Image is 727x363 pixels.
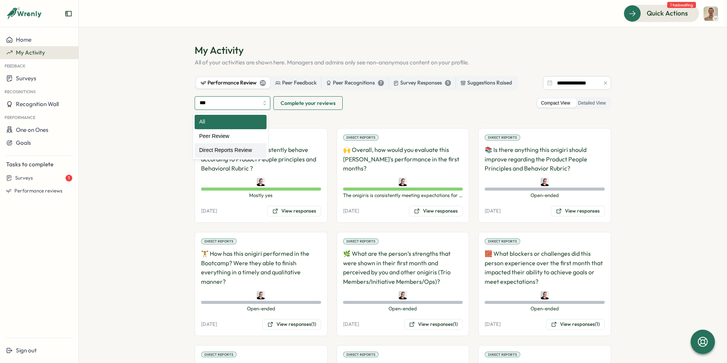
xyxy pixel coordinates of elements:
[201,238,237,244] div: Direct Reports
[624,5,699,22] button: Quick Actions
[326,79,384,87] div: Peer Recognitions
[574,99,610,108] label: Detailed View
[485,249,605,286] p: 🧱 What blockers or challenges did this person experience over the first month that impacted their...
[260,80,266,86] div: 28
[343,208,359,214] p: [DATE]
[275,79,317,87] div: Peer Feedback
[343,135,379,141] div: Direct Reports
[537,99,574,108] label: Compact View
[485,321,501,328] p: [DATE]
[647,8,688,18] span: Quick Actions
[201,321,217,328] p: [DATE]
[201,79,266,87] div: Performance Review
[201,208,217,214] p: [DATE]
[409,206,463,216] button: View responses
[404,319,463,330] button: View responses(1)
[546,319,605,330] button: View responses(1)
[201,249,321,286] p: 🏋️ How has this onigiri performed in the Bootcamp? Were they able to finish everything in a timel...
[667,2,696,8] span: 1 task waiting
[343,321,359,328] p: [DATE]
[16,49,45,56] span: My Activity
[485,238,520,244] div: Direct Reports
[343,249,463,286] p: 🌿 What are the person’s strengths that were shown in their first month and perceived by you and o...
[201,352,237,358] div: Direct Reports
[16,126,48,133] span: One on Ones
[65,10,72,17] button: Expand sidebar
[281,97,335,110] span: Complete your reviews
[201,305,321,312] span: Open-ended
[485,208,501,214] p: [DATE]
[399,291,407,299] img: Almudena Bernardos
[485,145,605,173] p: 📚 Is there anything this onigiri should improve regarding the Product People Principles and Behav...
[267,206,321,216] button: View responses
[541,178,549,186] img: Almudena Bernardos
[343,352,379,358] div: Direct Reports
[16,75,36,82] span: Surveys
[485,192,605,199] span: Open-ended
[6,160,72,169] p: Tasks to complete
[195,143,267,158] div: Direct Reports Review
[14,188,62,194] span: Performance reviews
[551,206,605,216] button: View responses
[485,352,520,358] div: Direct Reports
[195,129,267,144] div: Peer Review
[399,178,407,186] img: Almudena Bernardos
[343,238,379,244] div: Direct Reports
[343,192,463,199] span: The onigiris is consistently meeting expectations for their level
[195,115,267,129] div: All
[485,305,605,312] span: Open-ended
[704,6,718,21] img: Francisco Afonso
[66,175,72,181] div: 1
[16,139,31,146] span: Goals
[378,80,384,86] div: 7
[445,80,451,86] div: 5
[195,44,611,57] h1: My Activity
[201,192,321,199] span: Mostly yes
[460,79,512,87] div: Suggestions Raised
[15,175,33,181] span: Surveys
[16,100,59,108] span: Recognition Wall
[257,178,265,186] img: Almudena Bernardos
[343,305,463,312] span: Open-ended
[257,291,265,299] img: Almudena Bernardos
[262,319,321,330] button: View responses(1)
[485,135,520,141] div: Direct Reports
[393,79,451,87] div: Survey Responses
[16,36,31,43] span: Home
[195,58,611,67] p: All of your activities are shown here. Managers and admins only see non-anonymous content on your...
[343,145,463,173] p: 🙌 Overall, how would you evaluate this [PERSON_NAME]'s performance in the first months?
[273,96,343,110] button: Complete your reviews
[541,291,549,299] img: Almudena Bernardos
[16,347,37,354] span: Sign out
